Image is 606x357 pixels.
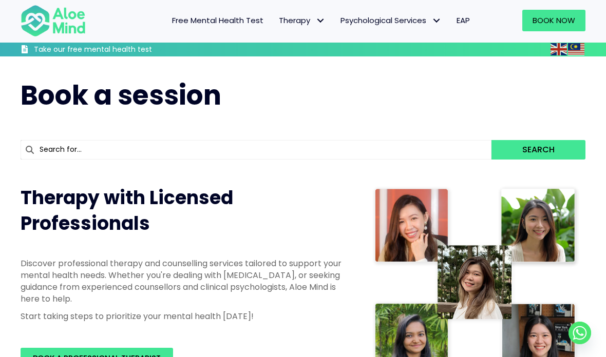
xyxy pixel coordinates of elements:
[34,45,197,55] h3: Take our free mental health test
[21,45,197,56] a: Take our free mental health test
[21,310,351,322] p: Start taking steps to prioritize your mental health [DATE]!
[333,10,449,31] a: Psychological ServicesPsychological Services: submenu
[522,10,585,31] a: Book Now
[313,13,328,28] span: Therapy: submenu
[96,10,478,31] nav: Menu
[21,140,491,160] input: Search for...
[569,322,591,344] a: Whatsapp
[21,185,233,236] span: Therapy with Licensed Professionals
[340,15,441,26] span: Psychological Services
[21,4,86,37] img: Aloe mind Logo
[271,10,333,31] a: TherapyTherapy: submenu
[551,43,568,55] a: English
[457,15,470,26] span: EAP
[568,43,584,55] img: ms
[279,15,325,26] span: Therapy
[21,76,221,114] span: Book a session
[429,13,444,28] span: Psychological Services: submenu
[449,10,478,31] a: EAP
[533,15,575,26] span: Book Now
[568,43,585,55] a: Malay
[164,10,271,31] a: Free Mental Health Test
[21,257,351,305] p: Discover professional therapy and counselling services tailored to support your mental health nee...
[172,15,263,26] span: Free Mental Health Test
[551,43,567,55] img: en
[491,140,585,160] button: Search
